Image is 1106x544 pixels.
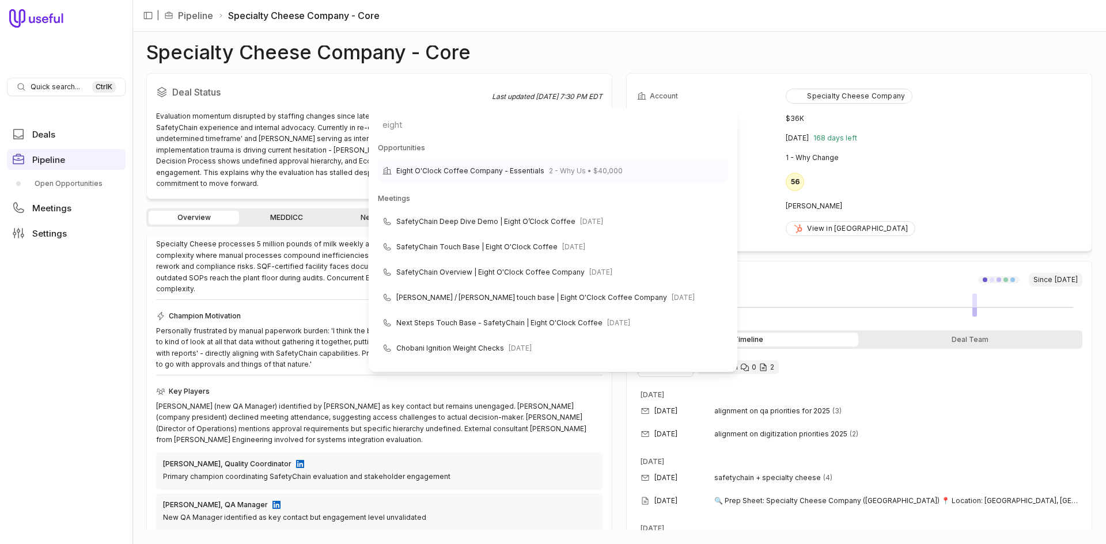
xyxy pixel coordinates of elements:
[373,113,733,136] input: Search for pages and commands...
[549,164,623,178] span: 2 - Why Us • $40,000
[396,316,603,330] span: Next Steps Touch Base - SafetyChain | Eight O'Clock Coffee
[589,265,612,279] span: [DATE]
[378,141,728,155] div: Opportunities
[396,240,558,254] span: SafetyChain Touch Base | Eight O'Clock Coffee
[396,341,504,355] span: Chobani Ignition Weight Checks
[396,164,544,178] span: Eight O'Clock Coffee Company - Essentials
[396,291,667,305] span: [PERSON_NAME] / [PERSON_NAME] touch base | Eight O'Clock Coffee Company
[396,265,585,279] span: SafetyChain Overview | Eight O'Clock Coffee Company
[672,291,695,305] span: [DATE]
[580,215,603,229] span: [DATE]
[509,341,532,355] span: [DATE]
[373,141,733,367] div: Suggestions
[607,316,630,330] span: [DATE]
[562,240,585,254] span: [DATE]
[396,215,575,229] span: SafetyChain Deep Dive Demo | Eight O’Clock Coffee
[378,192,728,206] div: Meetings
